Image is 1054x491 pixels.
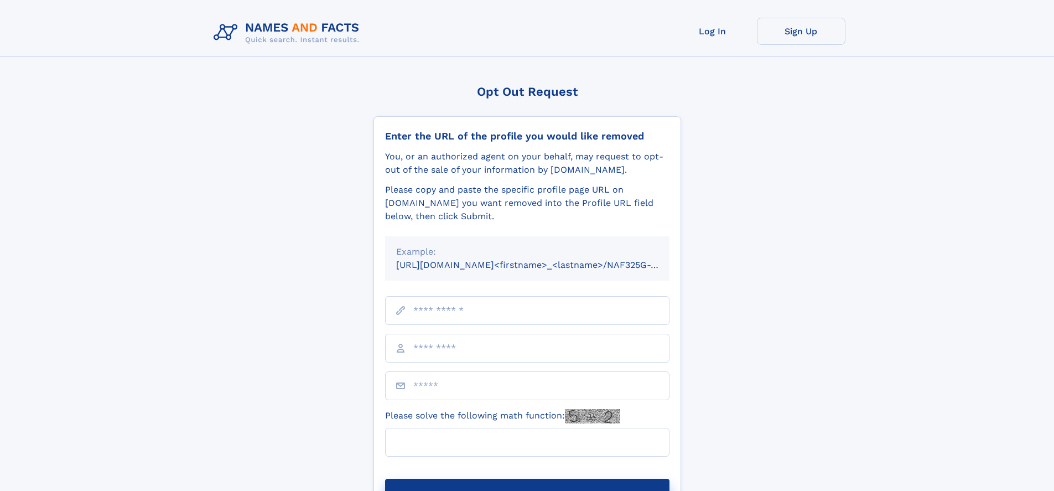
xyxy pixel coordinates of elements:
[668,18,757,45] a: Log In
[757,18,845,45] a: Sign Up
[385,409,620,423] label: Please solve the following math function:
[396,260,690,270] small: [URL][DOMAIN_NAME]<firstname>_<lastname>/NAF325G-xxxxxxxx
[396,245,658,259] div: Example:
[385,183,669,223] div: Please copy and paste the specific profile page URL on [DOMAIN_NAME] you want removed into the Pr...
[385,150,669,177] div: You, or an authorized agent on your behalf, may request to opt-out of the sale of your informatio...
[385,130,669,142] div: Enter the URL of the profile you would like removed
[373,85,681,99] div: Opt Out Request
[209,18,368,48] img: Logo Names and Facts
